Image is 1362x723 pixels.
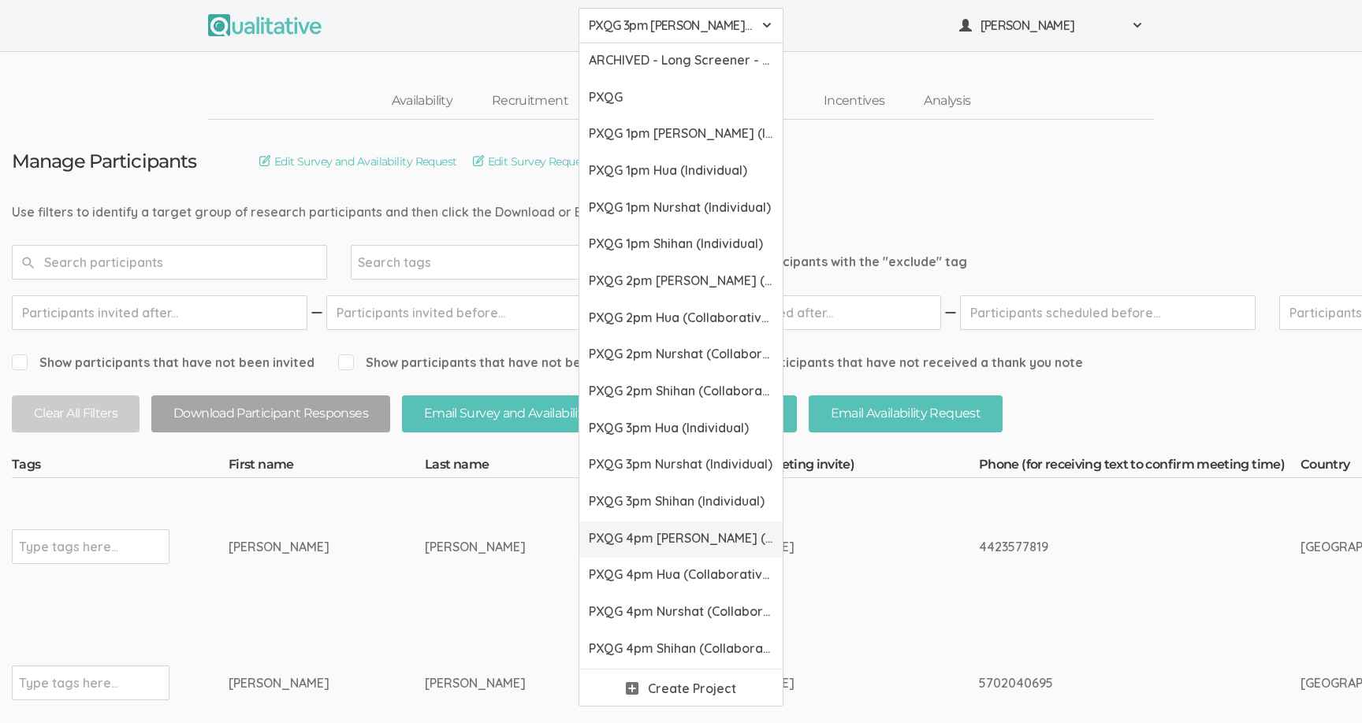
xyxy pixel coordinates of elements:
[648,680,736,698] span: Create Project
[579,521,783,558] a: PXQG 4pm [PERSON_NAME] (Collaborative)
[473,153,590,170] a: Edit Survey Request
[12,245,327,280] input: Search participants
[579,117,783,154] a: PXQG 1pm [PERSON_NAME] (Individual)
[589,345,773,363] span: PXQG 2pm Nurshat (Collaborative)
[589,529,773,547] span: PXQG 4pm [PERSON_NAME] (Collaborative)
[579,80,783,117] a: PXQG
[646,295,941,330] input: Participants scheduled after...
[309,295,325,330] img: dash.svg
[949,8,1154,43] button: [PERSON_NAME]
[960,295,1256,330] input: Participants scheduled before...
[579,337,783,374] a: PXQG 2pm Nurshat (Collaborative)
[589,382,773,400] span: PXQG 2pm Shihan (Collaborative)
[589,455,773,473] span: PXQG 3pm Nurshat (Individual)
[804,84,905,118] a: Incentives
[589,309,773,327] span: PXQG 2pm Hua (Collaborative)
[589,17,753,35] span: PXQG 3pm [PERSON_NAME] (Individual)
[979,456,1301,478] th: Phone (for receiving text to confirm meeting time)
[589,640,773,658] span: PXQG 4pm Shihan (Collaborative)
[402,395,664,432] button: Email Survey and Availability Request
[579,632,783,669] a: PXQG 4pm Shihan (Collaborative)
[1283,647,1362,723] iframe: Chat Widget
[579,191,783,228] a: PXQG 1pm Nurshat (Individual)
[809,395,1003,432] button: Email Availability Request
[229,538,366,556] div: [PERSON_NAME]
[589,565,773,584] span: PXQG 4pm Hua (Collaborative)
[229,456,425,478] th: First name
[579,558,783,595] a: PXQG 4pm Hua (Collaborative)
[579,227,783,264] a: PXQG 1pm Shihan (Individual)
[589,235,773,253] span: PXQG 1pm Shihan (Individual)
[589,602,773,621] span: PXQG 4pm Nurshat (Collaborative)
[19,536,117,557] input: Type tags here...
[579,264,783,301] a: PXQG 2pm [PERSON_NAME] (Collaborative)
[229,674,366,692] div: [PERSON_NAME]
[259,153,457,170] a: Edit Survey and Availability Request
[626,682,638,695] img: plus.svg
[579,154,783,191] a: PXQG 1pm Hua (Individual)
[589,198,773,217] span: PXQG 1pm Nurshat (Individual)
[589,492,773,510] span: PXQG 3pm Shihan (Individual)
[579,669,783,706] a: Create Project
[12,354,314,372] span: Show participants that have not been invited
[589,272,773,290] span: PXQG 2pm [PERSON_NAME] (Collaborative)
[579,374,783,411] a: PXQG 2pm Shihan (Collaborative)
[151,395,390,432] button: Download Participant Responses
[589,124,773,143] span: PXQG 1pm [PERSON_NAME] (Individual)
[12,295,307,330] input: Participants invited after...
[19,673,117,693] input: Type tags here...
[579,595,783,632] a: PXQG 4pm Nurshat (Collaborative)
[589,419,773,437] span: PXQG 3pm Hua (Individual)
[981,17,1122,35] span: [PERSON_NAME]
[696,354,1083,372] span: Show participants that have not received a thank you note
[425,538,526,556] div: [PERSON_NAME]
[589,51,773,69] span: ARCHIVED - Long Screener - PXQG 1pm Hua (Individual)
[12,151,196,172] h3: Manage Participants
[579,411,783,448] a: PXQG 3pm Hua (Individual)
[904,84,990,118] a: Analysis
[579,301,783,338] a: PXQG 2pm Hua (Collaborative)
[579,8,783,43] button: PXQG 3pm [PERSON_NAME] (Individual)
[326,295,622,330] input: Participants invited before...
[589,161,773,180] span: PXQG 1pm Hua (Individual)
[979,538,1241,556] div: 4423577819
[208,14,322,36] img: Qualitative
[358,252,456,273] input: Search tags
[579,447,783,484] a: PXQG 3pm Nurshat (Individual)
[372,84,472,118] a: Availability
[425,456,585,478] th: Last name
[589,88,773,106] span: PXQG
[425,674,526,692] div: [PERSON_NAME]
[472,84,588,118] a: Recruitment
[12,456,229,478] th: Tags
[579,484,783,521] a: PXQG 3pm Shihan (Individual)
[12,395,140,432] button: Clear All Filters
[979,674,1241,692] div: 5702040695
[579,43,783,80] a: ARCHIVED - Long Screener - PXQG 1pm Hua (Individual)
[690,253,967,271] span: Show participants with the "exclude" tag
[943,295,958,330] img: dash.svg
[338,354,672,372] span: Show participants that have not been interviewed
